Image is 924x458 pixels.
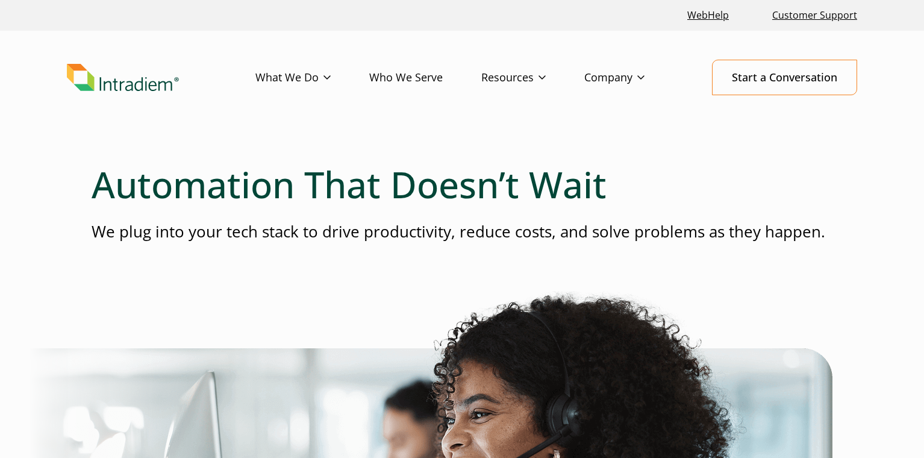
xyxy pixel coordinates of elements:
img: Intradiem [67,64,179,92]
p: We plug into your tech stack to drive productivity, reduce costs, and solve problems as they happen. [92,221,832,243]
h1: Automation That Doesn’t Wait [92,163,832,206]
a: Customer Support [767,2,862,28]
a: Who We Serve [369,60,481,95]
a: Link to homepage of Intradiem [67,64,255,92]
a: Start a Conversation [712,60,857,95]
a: Link opens in a new window [682,2,734,28]
a: Resources [481,60,584,95]
a: What We Do [255,60,369,95]
a: Company [584,60,683,95]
